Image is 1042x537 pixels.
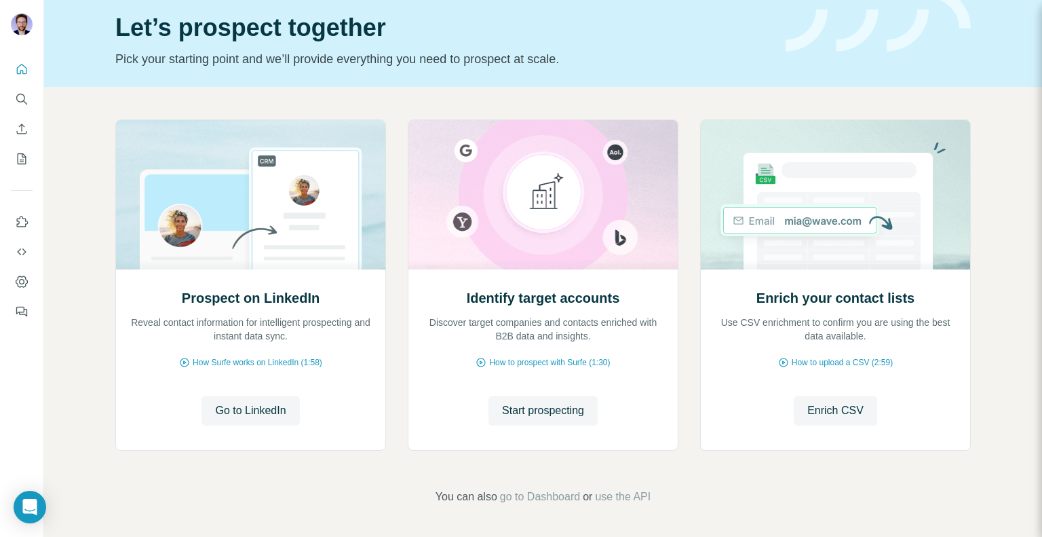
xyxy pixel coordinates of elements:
[807,403,864,419] span: Enrich CSV
[193,356,322,369] span: How Surfe works on LinkedIn (1:58)
[11,57,33,81] button: Quick start
[130,316,372,343] p: Reveal contact information for intelligent prospecting and instant data sync.
[11,210,33,234] button: Use Surfe on LinkedIn
[115,50,769,69] p: Pick your starting point and we’ll provide everything you need to prospect at scale.
[756,289,914,308] h2: Enrich your contact lists
[201,396,299,426] button: Go to LinkedIn
[14,491,46,523] div: Open Intercom Messenger
[408,120,678,270] img: Identify target accounts
[115,14,769,41] h1: Let’s prospect together
[11,240,33,264] button: Use Surfe API
[115,120,386,270] img: Prospect on LinkedIn
[489,356,610,369] span: How to prospect with Surfe (1:30)
[467,289,620,308] h2: Identify target accounts
[714,316,957,343] p: Use CSV enrichment to confirm you are using the best data available.
[422,316,664,343] p: Discover target companies and contacts enriched with B2B data and insights.
[700,120,971,270] img: Enrich your contact lists
[792,356,893,369] span: How to upload a CSV (2:59)
[436,489,497,505] span: You can also
[583,489,592,505] span: or
[595,489,651,505] button: use the API
[794,396,877,426] button: Enrich CSV
[11,117,33,141] button: Enrich CSV
[11,270,33,294] button: Dashboard
[11,14,33,35] img: Avatar
[182,289,320,308] h2: Prospect on LinkedIn
[502,403,584,419] span: Start prospecting
[215,403,286,419] span: Go to LinkedIn
[11,299,33,324] button: Feedback
[11,87,33,111] button: Search
[11,147,33,171] button: My lists
[500,489,580,505] button: go to Dashboard
[488,396,598,426] button: Start prospecting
